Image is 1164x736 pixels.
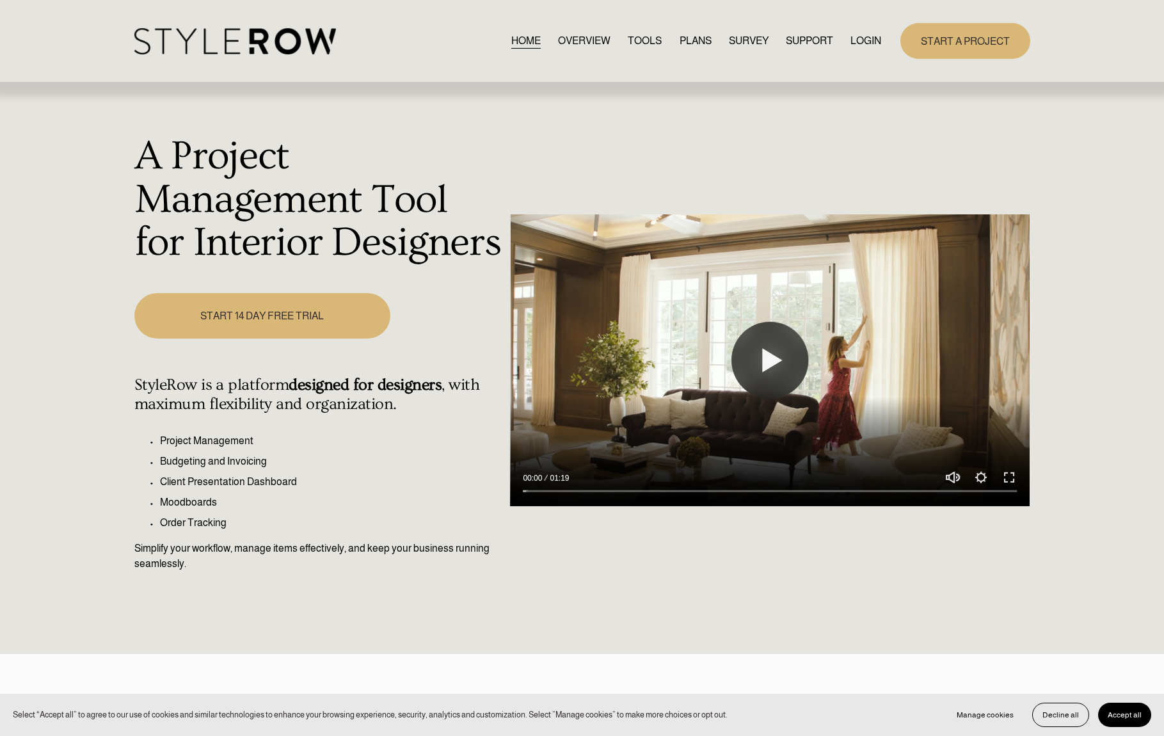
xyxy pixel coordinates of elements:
[511,32,541,49] a: HOME
[13,708,728,721] p: Select “Accept all” to agree to our use of cookies and similar technologies to enhance your brows...
[729,32,769,49] a: SURVEY
[850,32,881,49] a: LOGIN
[731,322,808,399] button: Play
[957,710,1014,719] span: Manage cookies
[134,692,1030,735] p: Dedicate 60 Minutes to Start a Project
[1108,710,1142,719] span: Accept all
[160,495,504,510] p: Moodboards
[160,515,504,531] p: Order Tracking
[947,703,1023,727] button: Manage cookies
[134,376,504,414] h4: StyleRow is a platform , with maximum flexibility and organization.
[558,32,610,49] a: OVERVIEW
[134,28,336,54] img: StyleRow
[160,433,504,449] p: Project Management
[160,454,504,469] p: Budgeting and Invoicing
[134,293,390,339] a: START 14 DAY FREE TRIAL
[545,472,572,484] div: Duration
[134,541,504,572] p: Simplify your workflow, manage items effectively, and keep your business running seamlessly.
[1042,710,1079,719] span: Decline all
[900,23,1030,58] a: START A PROJECT
[786,32,833,49] a: folder dropdown
[1032,703,1089,727] button: Decline all
[160,474,504,490] p: Client Presentation Dashboard
[289,376,442,394] strong: designed for designers
[628,32,662,49] a: TOOLS
[786,33,833,49] span: SUPPORT
[523,487,1017,496] input: Seek
[134,135,504,265] h1: A Project Management Tool for Interior Designers
[680,32,712,49] a: PLANS
[523,472,545,484] div: Current time
[1098,703,1151,727] button: Accept all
